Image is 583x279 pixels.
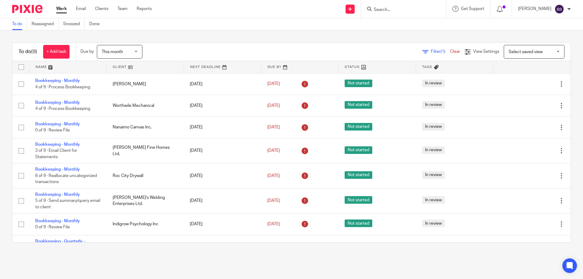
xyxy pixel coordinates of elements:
td: Indigrow Psychology Inc [107,213,184,235]
span: Filter [431,49,450,54]
span: (1) [441,49,445,54]
a: Bookkeeping - Monthly [35,79,80,83]
a: Bookkeeping - Monthly [35,100,80,105]
a: Bookkeeping - Monthly [35,192,80,197]
span: [DATE] [267,82,280,86]
span: (9) [31,49,37,54]
p: Due by [80,49,94,55]
img: svg%3E [554,4,564,14]
input: Search [373,7,428,13]
span: [DATE] [267,199,280,203]
span: View Settings [473,49,499,54]
td: [PERSON_NAME] [107,73,184,95]
td: [DATE] [184,95,261,116]
span: Not started [345,80,372,87]
span: In review [422,219,445,227]
span: In review [422,101,445,109]
span: Not started [345,146,372,154]
span: In review [422,80,445,87]
td: [PERSON_NAME]'s Welding Enterprises Ltd. [107,188,184,213]
a: Bookkeeping - Quarterly - Calendar Year [35,239,85,250]
td: [DATE] [184,138,261,163]
span: Get Support [461,7,484,11]
span: [DATE] [267,222,280,226]
a: Work [56,6,67,12]
span: 3 of 9 · Email Client for Statements [35,148,77,159]
span: 6 of 9 · Reallocate uncategorized transactions [35,174,97,184]
a: + Add task [43,45,70,59]
a: Bookkeeping - Monthly [35,219,80,223]
span: Tags [422,65,432,69]
span: In review [422,196,445,204]
span: In review [422,171,445,179]
span: [DATE] [267,148,280,153]
span: In review [422,146,445,154]
td: Worthwile Mechanical [107,95,184,116]
span: Not started [345,101,372,109]
span: Not started [345,196,372,204]
span: Not started [345,123,372,131]
span: This month [102,50,123,54]
a: Bookkeeping - Monthly [35,122,80,126]
a: Team [118,6,128,12]
td: [DATE] [184,163,261,188]
span: [DATE] [267,104,280,108]
td: [DATE] [184,117,261,138]
span: [DATE] [267,174,280,178]
span: 0 of 9 · Review File [35,225,70,230]
td: [DATE] [184,213,261,235]
a: Email [76,6,86,12]
h1: To do [19,49,37,55]
td: Nanaimo Canvas Inc. [107,117,184,138]
td: [DATE] [184,235,261,266]
span: Not started [345,219,372,227]
a: Reassigned [32,18,59,30]
a: Clients [95,6,108,12]
a: Done [89,18,104,30]
span: 4 of 9 · Process Bookkeeping [35,107,90,111]
td: [DATE] [184,188,261,213]
a: Bookkeeping - Monthly [35,142,80,147]
span: 4 of 9 · Process Bookkeeping [35,85,90,89]
a: Bookkeeping - Monthly [35,167,80,172]
td: [DATE] [184,73,261,95]
td: [PERSON_NAME] Fine Homes Ltd. [107,138,184,163]
p: [PERSON_NAME] [518,6,551,12]
span: Not started [345,171,372,179]
span: 5 of 9 · Send summary/query email to client [35,199,100,209]
a: To do [12,18,27,30]
a: Snoozed [63,18,85,30]
img: Pixie [12,5,43,13]
span: In review [422,123,445,131]
span: 0 of 9 · Review File [35,128,70,133]
a: Clear [450,49,460,54]
a: Reports [137,6,152,12]
td: Redeye Enterprises [107,235,184,266]
span: Select saved view [509,50,543,54]
span: [DATE] [267,125,280,129]
td: Roc City Drywall [107,163,184,188]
